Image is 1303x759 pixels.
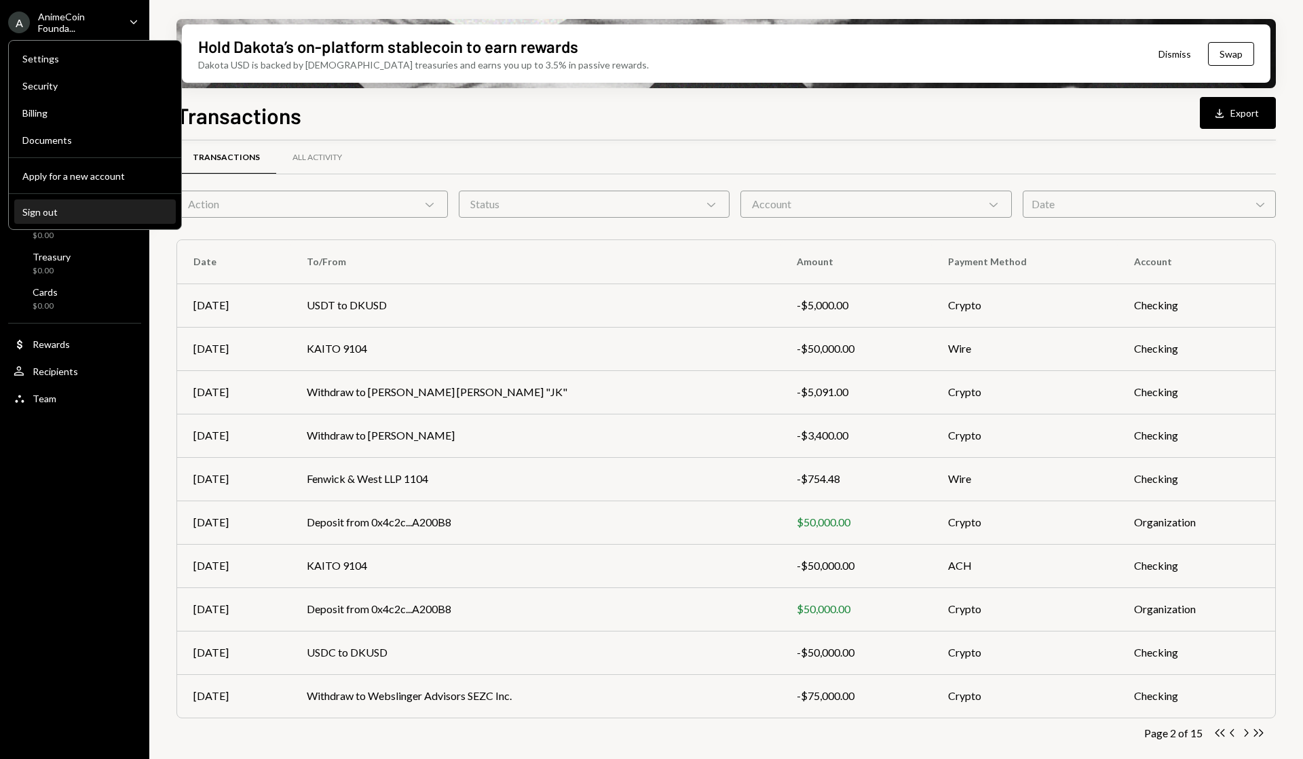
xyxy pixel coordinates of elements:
[22,134,168,146] div: Documents
[290,284,780,327] td: USDT to DKUSD
[38,11,118,34] div: AnimeCoin Founda...
[290,544,780,587] td: KAITO 9104
[14,200,176,225] button: Sign out
[8,386,141,410] a: Team
[33,265,71,277] div: $0.00
[193,601,274,617] div: [DATE]
[797,340,915,357] div: -$50,000.00
[33,230,65,241] div: $0.00
[8,359,141,383] a: Recipients
[1023,191,1276,218] div: Date
[177,240,290,284] th: Date
[932,544,1118,587] td: ACH
[198,58,649,72] div: Dakota USD is backed by [DEMOGRAPHIC_DATA] treasuries and earns you up to 3.5% in passive rewards.
[1200,97,1276,129] button: Export
[14,46,176,71] a: Settings
[14,100,176,125] a: Billing
[290,674,780,718] td: Withdraw to Webslinger Advisors SEZC Inc.
[14,128,176,152] a: Documents
[290,370,780,414] td: Withdraw to [PERSON_NAME] [PERSON_NAME] "JK"
[8,282,141,315] a: Cards$0.00
[14,73,176,98] a: Security
[932,631,1118,674] td: Crypto
[8,332,141,356] a: Rewards
[797,688,915,704] div: -$75,000.00
[290,631,780,674] td: USDC to DKUSD
[193,384,274,400] div: [DATE]
[1118,457,1275,501] td: Checking
[276,140,358,175] a: All Activity
[797,427,915,444] div: -$3,400.00
[193,471,274,487] div: [DATE]
[290,414,780,457] td: Withdraw to [PERSON_NAME]
[176,140,276,175] a: Transactions
[1118,631,1275,674] td: Checking
[797,514,915,530] div: $50,000.00
[1118,501,1275,544] td: Organization
[8,12,30,33] div: A
[193,297,274,313] div: [DATE]
[1118,674,1275,718] td: Checking
[797,601,915,617] div: $50,000.00
[33,393,56,404] div: Team
[932,284,1118,327] td: Crypto
[176,102,301,129] h1: Transactions
[1118,240,1275,284] th: Account
[1141,38,1208,70] button: Dismiss
[33,338,70,350] div: Rewards
[33,300,58,312] div: $0.00
[198,35,578,58] div: Hold Dakota’s on-platform stablecoin to earn rewards
[290,327,780,370] td: KAITO 9104
[14,164,176,189] button: Apply for a new account
[1118,370,1275,414] td: Checking
[33,366,78,377] div: Recipients
[290,587,780,631] td: Deposit from 0x4c2c...A200B8
[1118,544,1275,587] td: Checking
[932,414,1118,457] td: Crypto
[22,107,168,119] div: Billing
[292,152,342,163] div: All Activity
[932,501,1118,544] td: Crypto
[797,384,915,400] div: -$5,091.00
[1118,284,1275,327] td: Checking
[1208,42,1254,66] button: Swap
[8,247,141,279] a: Treasury$0.00
[932,457,1118,501] td: Wire
[740,191,1012,218] div: Account
[932,587,1118,631] td: Crypto
[780,240,931,284] th: Amount
[193,558,274,574] div: [DATE]
[22,53,168,64] div: Settings
[193,427,274,444] div: [DATE]
[22,80,168,92] div: Security
[797,471,915,487] div: -$754.48
[932,370,1118,414] td: Crypto
[22,206,168,218] div: Sign out
[1144,726,1203,739] div: Page 2 of 15
[290,457,780,501] td: Fenwick & West LLP 1104
[459,191,730,218] div: Status
[176,191,448,218] div: Action
[797,644,915,661] div: -$50,000.00
[33,286,58,298] div: Cards
[932,674,1118,718] td: Crypto
[290,501,780,544] td: Deposit from 0x4c2c...A200B8
[33,251,71,262] div: Treasury
[193,340,274,357] div: [DATE]
[193,514,274,530] div: [DATE]
[193,152,260,163] div: Transactions
[1118,327,1275,370] td: Checking
[193,688,274,704] div: [DATE]
[932,240,1118,284] th: Payment Method
[1118,414,1275,457] td: Checking
[797,297,915,313] div: -$5,000.00
[797,558,915,574] div: -$50,000.00
[22,170,168,182] div: Apply for a new account
[1118,587,1275,631] td: Organization
[290,240,780,284] th: To/From
[932,327,1118,370] td: Wire
[193,644,274,661] div: [DATE]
